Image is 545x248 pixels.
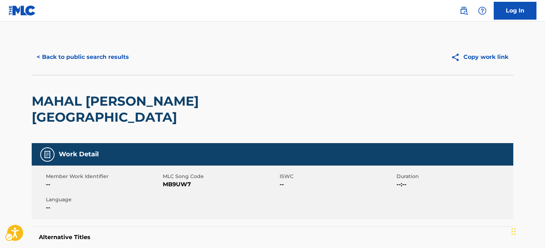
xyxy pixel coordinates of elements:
img: Work Detail [43,150,52,159]
h5: Alternative Titles [39,234,506,241]
span: Duration [396,173,512,180]
div: Drag [512,221,516,242]
span: ISWC [280,173,395,180]
div: Chat Widget [509,214,545,248]
span: -- [46,180,161,189]
span: -- [46,203,161,212]
span: --:-- [396,180,512,189]
span: Member Work Identifier [46,173,161,180]
span: MLC Song Code [163,173,278,180]
button: Copy work link [446,48,513,66]
h5: Work Detail [59,150,99,158]
span: MB9UW7 [163,180,278,189]
iframe: Hubspot Iframe [509,214,545,248]
img: MLC Logo [9,5,36,16]
a: Log In [494,2,536,20]
img: search [460,6,468,15]
button: < Back to public search results [32,48,134,66]
span: Language [46,196,161,203]
img: Copy work link [451,53,463,62]
h2: MAHAL [PERSON_NAME] [GEOGRAPHIC_DATA] [32,93,321,125]
span: -- [280,180,395,189]
img: help [478,6,487,15]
